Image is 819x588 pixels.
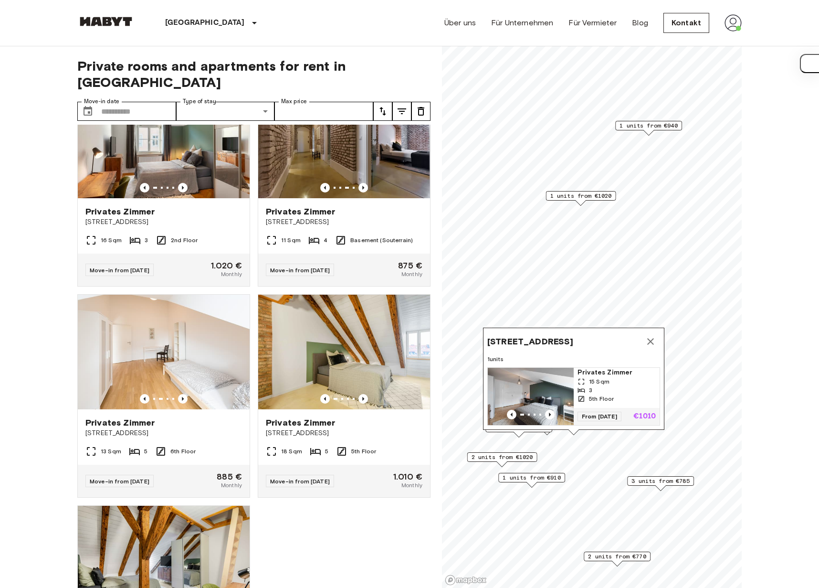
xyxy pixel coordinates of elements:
span: Monthly [221,270,242,278]
span: 1 units from €940 [619,121,678,130]
button: Previous image [178,394,188,404]
div: Map marker [546,191,616,206]
a: Marketing picture of unit DE-02-008-003-03HFPrevious imagePrevious imagePrivates Zimmer[STREET_AD... [258,294,430,498]
label: Move-in date [84,97,119,106]
span: 15 Sqm [589,377,609,386]
span: Monthly [221,481,242,490]
span: [STREET_ADDRESS] [85,217,242,227]
span: Monthly [401,481,422,490]
span: Privates Zimmer [266,206,335,217]
span: Move-in from [DATE] [270,478,330,485]
button: Previous image [320,394,330,404]
span: Privates Zimmer [85,417,155,428]
button: Previous image [140,183,149,192]
img: Habyt [77,17,135,26]
span: 3 [145,236,148,245]
button: Choose date [78,102,97,121]
button: tune [411,102,430,121]
span: 6th Floor [170,447,196,456]
span: 11 Sqm [281,236,301,245]
span: Privates Zimmer [577,368,656,377]
span: Move-in from [DATE] [90,267,149,274]
span: 1 units [487,355,660,363]
div: Map marker [627,476,694,491]
span: Basement (Souterrain) [350,236,413,245]
span: 18 Sqm [281,447,302,456]
a: Mapbox logo [445,575,487,586]
span: Monthly [401,270,422,278]
button: Previous image [545,410,555,419]
span: 1 units from €1020 [550,192,612,200]
a: Für Vermieter [568,17,617,29]
span: 5 [144,447,147,456]
button: Previous image [178,183,188,192]
span: 2nd Floor [171,236,198,245]
span: 2 units from €1020 [472,453,533,461]
a: Blog [632,17,648,29]
div: Map marker [584,552,651,567]
a: Previous imagePrevious imagePrivates Zimmer[STREET_ADDRESS]13 Sqm56th FloorMove-in from [DATE]885... [77,294,250,498]
span: 1.020 € [211,261,242,270]
button: Previous image [358,394,368,404]
span: 1 units from €910 [503,473,561,482]
span: 4 [324,236,327,245]
span: Move-in from [DATE] [90,478,149,485]
img: Marketing picture of unit DE-02-013-002-03HF [258,84,430,198]
span: 13 Sqm [101,447,121,456]
img: avatar [724,14,742,32]
label: Type of stay [183,97,216,106]
span: 885 € [217,472,242,481]
p: [GEOGRAPHIC_DATA] [165,17,245,29]
img: Marketing picture of unit DE-02-009-003-03HF [488,368,574,425]
button: tune [392,102,411,121]
span: 1.010 € [393,472,422,481]
div: Map marker [498,473,565,488]
span: Private rooms and apartments for rent in [GEOGRAPHIC_DATA] [77,58,430,90]
span: 3 units from €785 [631,477,690,485]
span: Privates Zimmer [85,206,155,217]
span: 5 [325,447,328,456]
a: Kontakt [663,13,709,33]
span: Privates Zimmer [266,417,335,428]
a: Marketing picture of unit DE-02-009-003-03HFPrevious imagePrevious imagePrivates Zimmer15 Sqm35th... [487,367,660,426]
span: 2 units from €770 [588,552,646,561]
img: Marketing picture of unit DE-02-008-003-03HF [258,295,430,409]
div: Map marker [467,452,537,467]
span: 875 € [398,261,422,270]
span: [STREET_ADDRESS] [266,428,422,438]
span: 5th Floor [351,447,376,456]
a: Für Unternehmen [491,17,553,29]
a: Über uns [444,17,476,29]
span: [STREET_ADDRESS] [85,428,242,438]
button: Previous image [507,410,516,419]
span: 16 Sqm [101,236,122,245]
img: Marketing picture of unit DE-02-064-02M [78,295,250,409]
a: Previous imagePrevious imagePrivates Zimmer[STREET_ADDRESS]11 Sqm4Basement (Souterrain)Move-in fr... [258,83,430,287]
span: [STREET_ADDRESS] [487,336,573,347]
button: Previous image [140,394,149,404]
span: From [DATE] [577,412,621,421]
p: €1010 [633,413,656,420]
button: tune [373,102,392,121]
span: Move-in from [DATE] [270,267,330,274]
div: Map marker [615,121,682,136]
span: 3 [589,386,592,395]
button: Previous image [320,183,330,192]
img: Marketing picture of unit DE-02-024-002-01HF [78,84,250,198]
span: [STREET_ADDRESS] [266,217,422,227]
div: Map marker [483,328,664,435]
a: Marketing picture of unit DE-02-024-002-01HFPrevious imagePrevious imagePrivates Zimmer[STREET_AD... [77,83,250,287]
label: Max price [281,97,307,106]
span: 5th Floor [589,395,614,403]
button: Previous image [358,183,368,192]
